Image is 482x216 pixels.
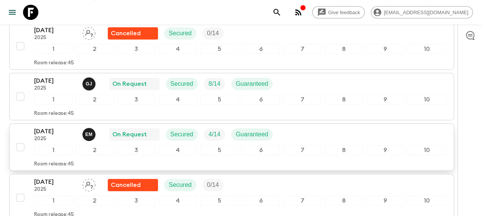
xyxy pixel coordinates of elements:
div: Flash Pack cancellation [108,27,158,39]
div: Secured [164,27,196,39]
div: 8 [324,196,363,206]
p: 4 / 14 [209,130,220,139]
button: [DATE]2025Assign pack leaderFlash Pack cancellationSecuredTrip Fill12345678910Room release:45 [9,22,454,70]
p: Secured [170,130,193,139]
div: 5 [200,145,239,155]
div: [EMAIL_ADDRESS][DOMAIN_NAME] [371,6,473,18]
div: Secured [166,128,198,141]
p: 2025 [34,35,76,41]
p: 2025 [34,85,76,92]
span: Gerald John [82,80,97,86]
p: [DATE] [34,177,76,187]
p: Secured [169,180,192,190]
div: 8 [324,145,363,155]
div: 10 [408,95,446,105]
span: Give feedback [324,10,364,15]
span: Assign pack leader [82,29,95,35]
p: Secured [169,29,192,38]
div: Trip Fill [202,27,224,39]
div: 2 [76,95,114,105]
span: [EMAIL_ADDRESS][DOMAIN_NAME] [380,10,472,15]
div: 6 [242,95,280,105]
p: Cancelled [111,29,141,38]
div: 10 [408,44,446,54]
button: EM [82,128,97,141]
p: On Request [112,79,147,88]
div: 5 [200,196,239,206]
div: Flash Pack cancellation [108,179,158,191]
div: 1 [34,196,72,206]
div: 4 [159,44,197,54]
p: 0 / 14 [207,29,219,38]
p: E M [85,131,92,137]
div: 9 [366,95,405,105]
p: [DATE] [34,76,76,85]
div: 6 [242,44,280,54]
div: 7 [283,95,321,105]
button: GJ [82,77,97,90]
span: Emanuel Munisi [82,130,97,136]
span: Assign pack leader [82,181,95,187]
p: 8 / 14 [209,79,220,88]
div: 2 [76,44,114,54]
div: Trip Fill [204,128,225,141]
div: 10 [408,196,446,206]
p: Cancelled [111,180,141,190]
div: 6 [242,196,280,206]
div: 2 [76,196,114,206]
div: 1 [34,145,72,155]
p: Room release: 45 [34,111,74,117]
p: 2025 [34,136,76,142]
p: [DATE] [34,26,76,35]
div: Secured [166,78,198,90]
div: 7 [283,145,321,155]
div: 9 [366,44,405,54]
p: Secured [170,79,193,88]
p: 2025 [34,187,76,193]
div: 3 [117,44,155,54]
div: 4 [159,145,197,155]
div: Trip Fill [202,179,224,191]
div: 7 [283,44,321,54]
div: 5 [200,44,239,54]
div: 5 [200,95,239,105]
p: On Request [112,130,147,139]
p: Guaranteed [236,79,268,88]
button: menu [5,5,20,20]
p: 0 / 14 [207,180,219,190]
div: 4 [159,196,197,206]
a: Give feedback [312,6,365,18]
p: G J [86,81,92,87]
div: Secured [164,179,196,191]
button: search adventures [269,5,285,20]
div: 2 [76,145,114,155]
p: Room release: 45 [34,60,74,66]
div: 10 [408,145,446,155]
p: Guaranteed [236,130,268,139]
div: 1 [34,44,72,54]
p: [DATE] [34,127,76,136]
div: Trip Fill [204,78,225,90]
button: [DATE]2025Emanuel MunisiOn RequestSecuredTrip FillGuaranteed12345678910Room release:45 [9,123,454,171]
div: 1 [34,95,72,105]
div: 8 [324,95,363,105]
div: 3 [117,145,155,155]
div: 9 [366,145,405,155]
div: 3 [117,95,155,105]
button: [DATE]2025Gerald JohnOn RequestSecuredTrip FillGuaranteed12345678910Room release:45 [9,73,454,120]
div: 9 [366,196,405,206]
div: 8 [324,44,363,54]
div: 6 [242,145,280,155]
div: 7 [283,196,321,206]
div: 4 [159,95,197,105]
div: 3 [117,196,155,206]
p: Room release: 45 [34,161,74,167]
